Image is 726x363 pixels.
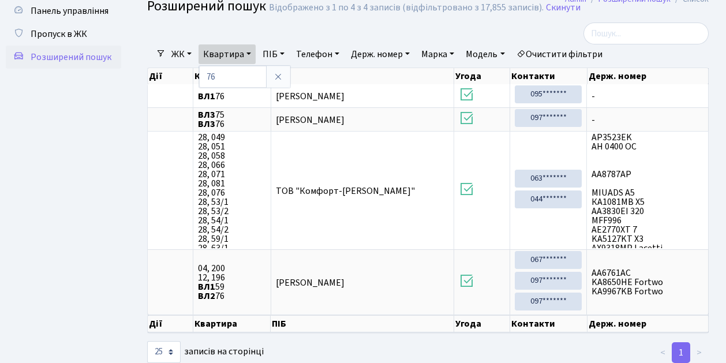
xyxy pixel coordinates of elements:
[672,342,690,363] a: 1
[454,315,510,332] th: Угода
[276,90,345,103] span: [PERSON_NAME]
[198,92,265,101] span: 76
[147,341,264,363] label: записів на сторінці
[31,51,111,63] span: Розширений пошук
[461,44,509,64] a: Модель
[31,28,87,40] span: Пропуск в ЖК
[592,92,703,101] span: -
[592,268,703,296] span: AA6761AC KA8650HE Fortwo KA9967KB Fortwo
[346,44,414,64] a: Держ. номер
[587,315,709,332] th: Держ. номер
[198,264,265,301] span: 04, 200 12, 196 59 76
[269,2,544,13] div: Відображено з 1 по 4 з 4 записів (відфільтровано з 17,855 записів).
[6,46,121,69] a: Розширений пошук
[193,68,271,84] th: Квартира
[276,114,345,126] span: [PERSON_NAME]
[271,68,454,84] th: ПІБ
[271,315,454,332] th: ПІБ
[512,44,607,64] a: Очистити фільтри
[546,2,581,13] a: Скинути
[583,23,709,44] input: Пошук...
[592,133,703,248] span: AP3523EK АН 0400 ОС АА8787АР MIUADS A5 КА1081МВ X5 АА3830ЕІ 320 MFF996 AE2770XT 7 KA5127KT X3 AX9...
[454,68,510,84] th: Угода
[193,315,271,332] th: Квартира
[198,118,215,130] b: ВЛ3
[592,115,703,125] span: -
[6,23,121,46] a: Пропуск в ЖК
[198,133,265,248] span: 28, 049 28, 051 28, 058 28, 066 28, 071 28, 081 28, 076 28, 53/1 28, 53/2 28, 54/1 28, 54/2 28, 5...
[291,44,344,64] a: Телефон
[198,290,215,302] b: ВЛ2
[510,68,587,84] th: Контакти
[276,276,345,289] span: [PERSON_NAME]
[31,5,108,17] span: Панель управління
[198,90,215,103] b: ВЛ1
[417,44,459,64] a: Марка
[148,68,193,84] th: Дії
[148,315,193,332] th: Дії
[147,341,181,363] select: записів на сторінці
[167,44,196,64] a: ЖК
[198,108,215,121] b: ВЛ3
[587,68,709,84] th: Держ. номер
[510,315,587,332] th: Контакти
[276,185,415,197] span: ТОВ "Комфорт-[PERSON_NAME]"
[198,280,215,293] b: ВЛ1
[258,44,289,64] a: ПІБ
[198,110,265,129] span: 75 76
[199,44,256,64] a: Квартира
